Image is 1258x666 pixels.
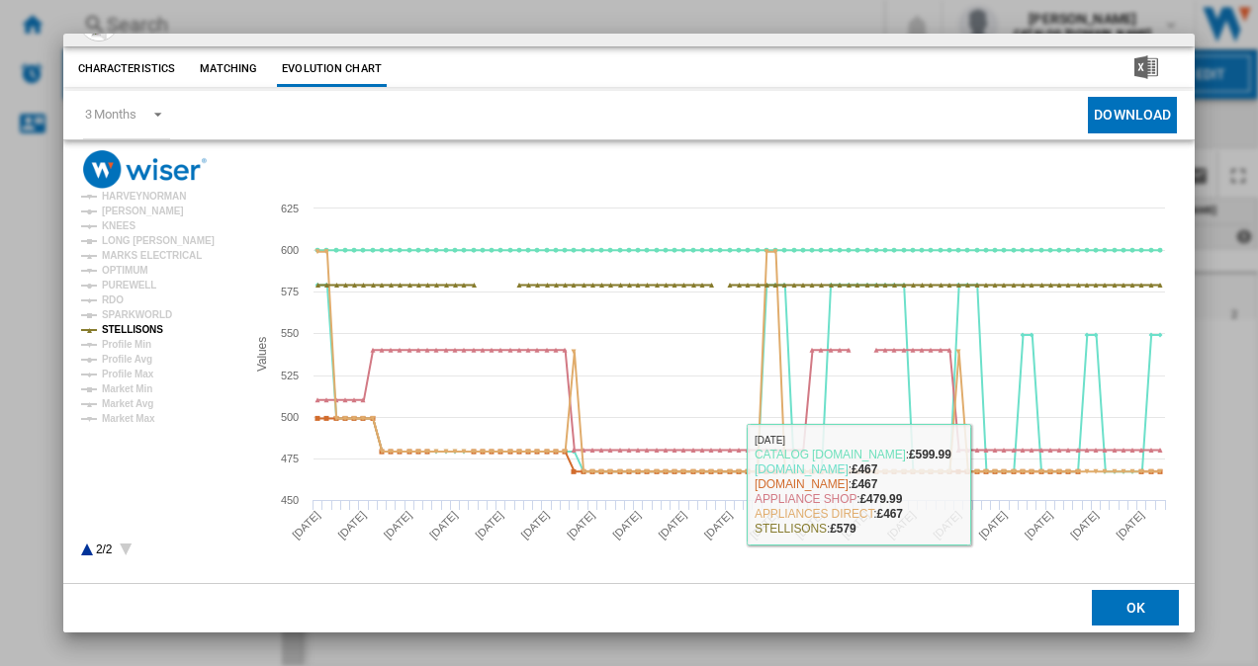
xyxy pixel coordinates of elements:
[793,509,826,541] tspan: [DATE]
[102,413,155,424] tspan: Market Max
[656,509,688,541] tspan: [DATE]
[931,509,963,541] tspan: [DATE]
[518,509,551,541] tspan: [DATE]
[281,327,299,339] tspan: 550
[281,370,299,381] tspan: 525
[102,324,163,335] tspan: STELLISONS
[1114,509,1146,541] tspan: [DATE]
[63,34,1196,633] md-dialog: Product popup
[102,339,151,350] tspan: Profile Min
[254,337,268,372] tspan: Values
[1068,509,1101,541] tspan: [DATE]
[102,191,186,202] tspan: HARVEYNORMAN
[1088,97,1177,133] button: Download
[185,51,272,87] button: Matching
[281,453,299,464] tspan: 475
[102,206,184,216] tspan: [PERSON_NAME]
[85,107,136,122] div: 3 Months
[1134,55,1158,79] img: excel-24x24.png
[1092,591,1179,626] button: OK
[1022,509,1054,541] tspan: [DATE]
[102,235,215,246] tspan: LONG [PERSON_NAME]
[102,250,202,261] tspan: MARKS ELECTRICAL
[564,509,596,541] tspan: [DATE]
[102,220,135,231] tspan: KNEES
[839,509,871,541] tspan: [DATE]
[884,509,917,541] tspan: [DATE]
[281,203,299,214] tspan: 625
[1103,51,1190,87] button: Download in Excel
[96,542,113,556] text: 2/2
[701,509,734,541] tspan: [DATE]
[281,244,299,256] tspan: 600
[381,509,413,541] tspan: [DATE]
[281,494,299,506] tspan: 450
[473,509,505,541] tspan: [DATE]
[102,309,172,320] tspan: SPARKWORLD
[102,265,148,276] tspan: OPTIMUM
[102,398,153,409] tspan: Market Avg
[976,509,1009,541] tspan: [DATE]
[281,411,299,423] tspan: 500
[73,51,181,87] button: Characteristics
[281,286,299,297] tspan: 575
[748,509,780,541] tspan: [DATE]
[102,280,156,291] tspan: PUREWELL
[102,354,152,365] tspan: Profile Avg
[610,509,643,541] tspan: [DATE]
[102,369,154,379] tspan: Profile Max
[102,294,124,305] tspan: RDO
[83,150,207,189] img: logo_wiser_300x94.png
[290,509,322,541] tspan: [DATE]
[335,509,368,541] tspan: [DATE]
[427,509,460,541] tspan: [DATE]
[102,383,152,394] tspan: Market Min
[277,51,387,87] button: Evolution chart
